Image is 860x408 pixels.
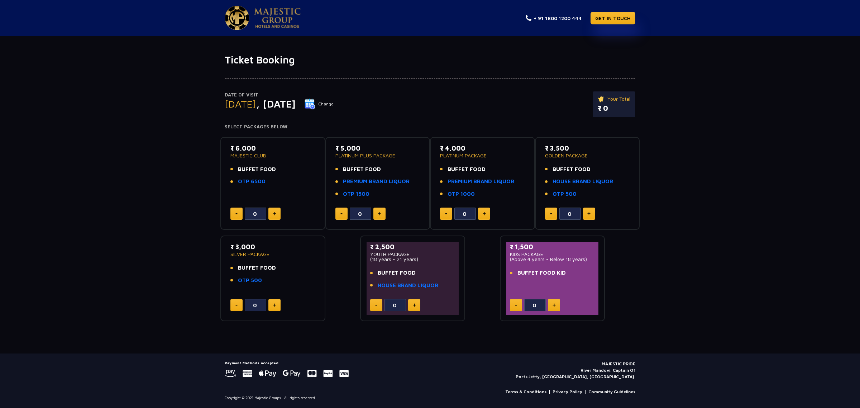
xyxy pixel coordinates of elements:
img: minus [235,213,238,214]
p: ₹ 5,000 [335,143,420,153]
a: + 91 1800 1200 444 [526,14,582,22]
a: OTP 1000 [448,190,475,198]
p: MAJESTIC CLUB [230,153,315,158]
a: Community Guidelines [588,389,635,395]
p: Your Total [598,95,630,103]
p: PLATINUM PLUS PACKAGE [335,153,420,158]
p: ₹ 3,500 [545,143,630,153]
a: Privacy Policy [553,389,582,395]
span: BUFFET FOOD [448,165,486,174]
p: ₹ 4,000 [440,143,525,153]
p: Date of Visit [225,91,334,99]
p: SILVER PACKAGE [230,252,315,257]
img: minus [550,213,552,214]
a: GET IN TOUCH [591,12,635,24]
p: (Above 4 years - Below 18 years) [510,257,595,262]
p: ₹ 2,500 [370,242,455,252]
a: OTP 500 [553,190,577,198]
img: plus [273,303,276,307]
span: BUFFET FOOD [238,264,276,272]
span: BUFFET FOOD [343,165,381,174]
p: YOUTH PACKAGE [370,252,455,257]
p: ₹ 0 [598,103,630,114]
a: HOUSE BRAND LIQUOR [553,177,613,186]
img: minus [235,305,238,306]
a: OTP 500 [238,276,262,285]
img: minus [445,213,447,214]
h1: Ticket Booking [225,54,635,66]
img: Majestic Pride [225,6,249,30]
p: ₹ 3,000 [230,242,315,252]
a: PREMIUM BRAND LIQUOR [343,177,410,186]
img: plus [378,212,381,215]
span: BUFFET FOOD [553,165,591,174]
img: plus [587,212,591,215]
img: minus [375,305,377,306]
img: plus [483,212,486,215]
span: , [DATE] [256,98,296,110]
span: BUFFET FOOD [238,165,276,174]
span: BUFFET FOOD KID [517,269,566,277]
p: PLATINUM PACKAGE [440,153,525,158]
a: PREMIUM BRAND LIQUOR [448,177,514,186]
a: OTP 6500 [238,177,266,186]
img: plus [553,303,556,307]
img: ticket [598,95,605,103]
img: plus [273,212,276,215]
a: Terms & Conditions [505,389,546,395]
p: ₹ 1,500 [510,242,595,252]
p: KIDS PACKAGE [510,252,595,257]
img: minus [515,305,517,306]
img: plus [413,303,416,307]
h5: Payment Methods accepted [225,361,349,365]
img: Majestic Pride [254,8,301,28]
p: ₹ 6,000 [230,143,315,153]
a: OTP 1500 [343,190,369,198]
p: Copyright © 2021 Majestic Groups . All rights reserved. [225,395,316,400]
p: MAJESTIC PRIDE River Mandovi, Captain Of Ports Jetty, [GEOGRAPHIC_DATA], [GEOGRAPHIC_DATA]. [516,361,635,380]
button: Change [304,98,334,110]
span: [DATE] [225,98,256,110]
h4: Select Packages Below [225,124,635,130]
p: GOLDEN PACKAGE [545,153,630,158]
p: (18 years - 21 years) [370,257,455,262]
img: minus [340,213,343,214]
span: BUFFET FOOD [378,269,416,277]
a: HOUSE BRAND LIQUOR [378,281,438,290]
